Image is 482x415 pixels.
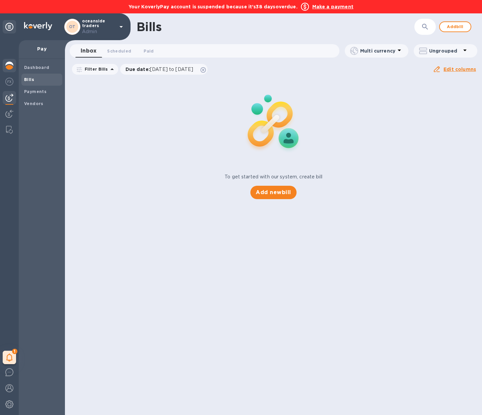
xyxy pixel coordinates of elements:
[24,46,60,52] p: Pay
[24,65,50,70] b: Dashboard
[312,4,353,9] b: Make a payment
[250,186,296,199] button: Add newbill
[3,20,16,33] div: Unpin categories
[81,46,96,56] span: Inbox
[429,48,461,54] p: Ungrouped
[120,64,208,75] div: Due date:[DATE] to [DATE]
[24,101,44,106] b: Vendors
[144,48,154,55] span: Paid
[82,28,115,35] p: Admin
[107,48,131,55] span: Scheduled
[24,89,47,94] b: Payments
[24,77,34,82] b: Bills
[137,20,161,34] h1: Bills
[360,48,395,54] p: Multi currency
[225,173,322,180] p: To get started with our system, create bill
[150,67,193,72] span: [DATE] to [DATE]
[82,66,108,72] p: Filter Bills
[126,66,197,73] p: Due date :
[444,67,476,72] u: Edit columns
[439,21,471,32] button: Addbill
[82,19,115,35] p: oceanside traders
[445,23,465,31] span: Add bill
[69,24,76,29] b: OT
[256,188,291,196] span: Add new bill
[12,349,17,354] span: 1
[129,4,298,9] b: Your KoverlyPay account is suspended because it’s 38 days overdue.
[24,22,52,30] img: Logo
[5,78,13,86] img: Foreign exchange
